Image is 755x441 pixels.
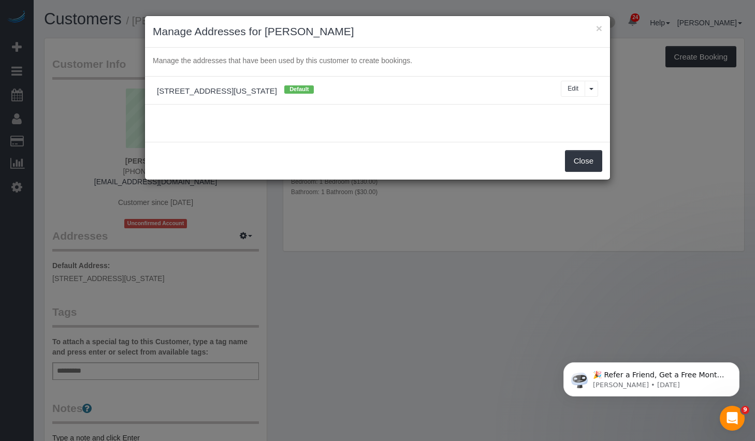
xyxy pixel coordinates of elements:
span: 9 [741,406,749,414]
h4: [STREET_ADDRESS][US_STATE] [149,85,492,96]
h3: Manage Addresses for [PERSON_NAME] [153,24,602,39]
button: × [596,23,602,34]
iframe: Intercom live chat [720,406,745,431]
button: Close [565,150,602,172]
button: Edit [561,81,585,97]
span: Default [284,85,314,94]
sui-modal: Manage Addresses for Wen Hsu [145,16,610,180]
iframe: Intercom notifications message [548,341,755,413]
p: Manage the addresses that have been used by this customer to create bookings. [153,55,602,66]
